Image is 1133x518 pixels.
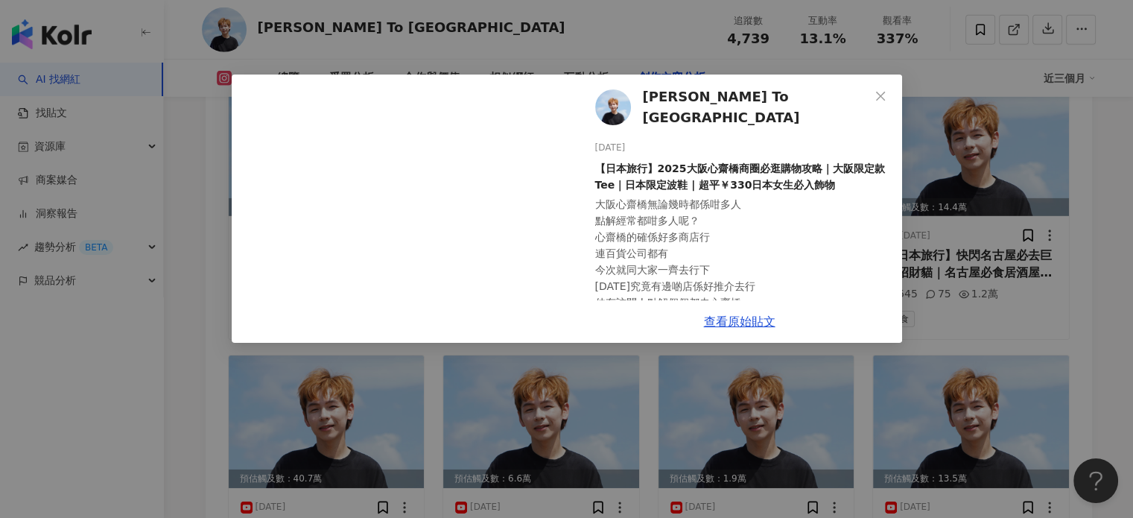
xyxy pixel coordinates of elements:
button: Close [866,81,895,111]
span: close [875,90,886,102]
iframe: 【日本旅行】2025大阪心齋橋商圈必逛購物攻略｜大阪限定款Tee｜日本限定波鞋 | 超平￥330日本女生必入飾物 [232,75,571,343]
a: 查看原始貼文 [704,315,775,329]
a: KOL Avatar[PERSON_NAME] To [GEOGRAPHIC_DATA] [595,86,869,129]
span: [PERSON_NAME] To [GEOGRAPHIC_DATA] [643,86,869,129]
div: 【日本旅行】2025大阪心齋橋商圈必逛購物攻略｜大阪限定款Tee｜日本限定波鞋 | 超平￥330日本女生必入飾物 [595,160,890,193]
div: [DATE] [595,141,890,155]
img: KOL Avatar [595,89,631,125]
